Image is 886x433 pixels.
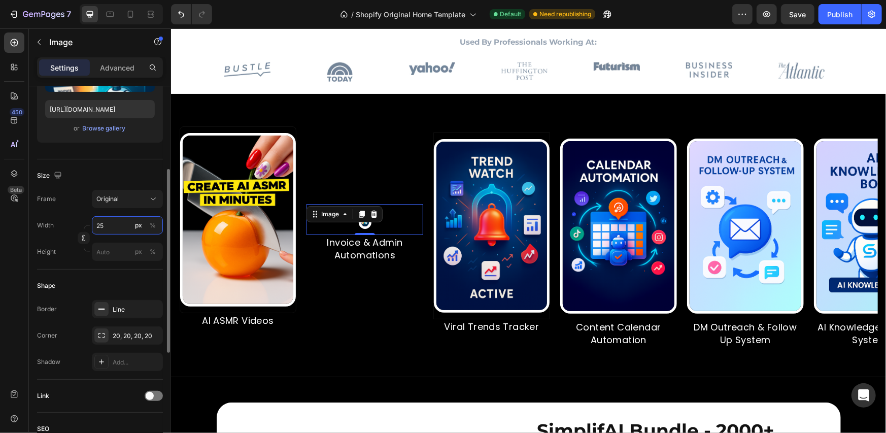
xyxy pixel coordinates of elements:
[92,243,163,261] input: px%
[351,9,354,20] span: /
[517,292,632,318] p: DM Outreach & Follow Up System
[135,221,142,230] div: px
[500,10,521,19] span: Default
[37,357,60,367] div: Shadow
[37,247,56,256] label: Height
[37,331,57,340] div: Corner
[851,383,876,408] div: Open Intercom Messenger
[132,219,145,231] button: %
[607,34,654,50] img: gempages_579787028766392853-9f8edbe7-4b36-405c-828a-61068fea061d.webp
[132,246,145,258] button: %
[147,219,159,231] button: px
[45,100,155,118] input: https://example.com/image.jpg
[147,246,159,258] button: px
[356,9,465,20] span: Shopify Original Home Template
[137,208,251,233] p: Invoice & Admin Automations
[92,216,163,235] input: px%
[790,10,806,19] span: Save
[9,105,125,278] img: [object Object]
[389,110,506,285] img: [object Object]
[150,247,156,256] div: %
[37,194,56,204] label: Frame
[238,34,284,47] img: gempages_579787028766392853-5add4968-351c-4a30-9453-dc02d6f72a58.webp
[37,169,64,183] div: Size
[171,4,212,24] div: Undo/Redo
[819,4,861,24] button: Publish
[74,122,80,135] span: or
[82,123,126,134] button: Browse gallery
[423,34,469,43] img: gempages_579787028766392853-043311f1-3e0e-4864-aefa-1e2e4b1c31b6.webp
[516,110,633,285] img: [object Object]
[330,34,377,52] img: gempages_579787028766392853-f12ac584-a443-4dbc-840a-2e91edba4aa2.webp
[171,28,886,433] iframe: To enrich screen reader interactions, please activate Accessibility in Grammarly extension settings
[37,391,49,401] div: Link
[96,194,119,204] span: Original
[10,108,24,116] div: 450
[263,292,378,305] p: Viral Trends Tracker
[643,110,760,285] img: [object Object]
[10,286,124,298] p: AI ASMR Videos
[37,221,54,230] label: Width
[644,292,759,318] p: AI Knowledge Bot (Q&A System)
[66,8,71,20] p: 7
[50,62,79,73] p: Settings
[37,305,57,314] div: Border
[83,124,126,133] div: Browse gallery
[390,292,505,318] p: Content Calendar Automation
[135,247,142,256] div: px
[4,4,76,24] button: 7
[49,36,135,48] p: Image
[263,111,379,284] img: [object Object]
[539,10,591,19] span: Need republishing
[92,190,163,208] button: Original
[148,181,170,190] div: Image
[8,186,24,194] div: Beta
[113,305,160,314] div: Line
[113,358,160,367] div: Add...
[113,331,160,341] div: 20, 20, 20, 20
[781,4,814,24] button: Save
[100,62,134,73] p: Advanced
[37,281,55,290] div: Shape
[827,9,853,20] div: Publish
[150,221,156,230] div: %
[515,34,561,49] img: gempages_579787028766392853-00d69f90-d98b-4ebe-88f4-de28e5245115.webp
